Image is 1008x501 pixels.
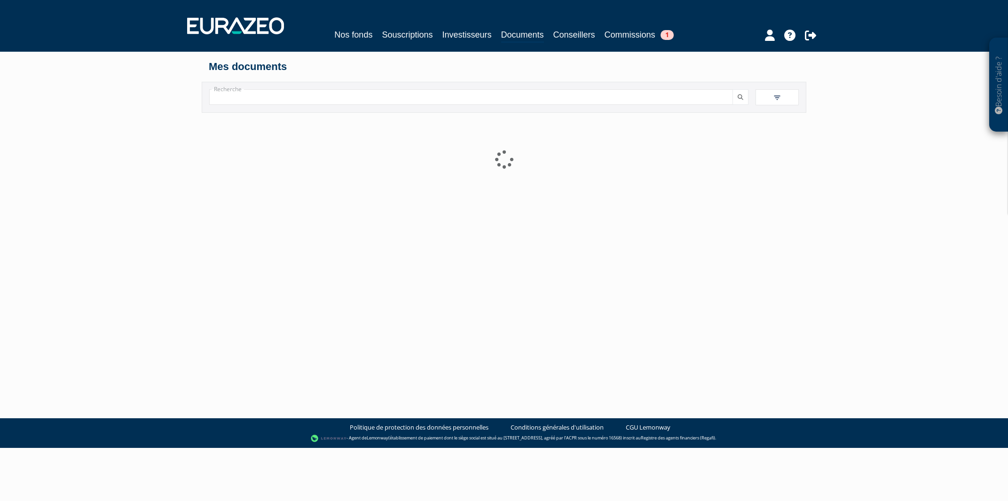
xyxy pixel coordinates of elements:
a: Registre des agents financiers (Regafi) [641,435,715,441]
div: - Agent de (établissement de paiement dont le siège social est situé au [STREET_ADDRESS], agréé p... [9,434,999,443]
img: filter.svg [773,94,781,102]
a: Politique de protection des données personnelles [350,423,488,432]
span: 1 [661,30,674,40]
p: Besoin d'aide ? [993,43,1004,127]
img: 1732889491-logotype_eurazeo_blanc_rvb.png [187,17,284,34]
a: Lemonway [367,435,388,441]
a: Commissions1 [605,28,674,41]
a: Investisseurs [442,28,491,41]
a: CGU Lemonway [626,423,670,432]
img: logo-lemonway.png [311,434,347,443]
a: Documents [501,28,544,43]
a: Conseillers [553,28,595,41]
a: Souscriptions [382,28,433,41]
a: Conditions générales d'utilisation [511,423,604,432]
a: Nos fonds [334,28,372,41]
input: Recherche [209,89,733,105]
h4: Mes documents [209,61,799,72]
